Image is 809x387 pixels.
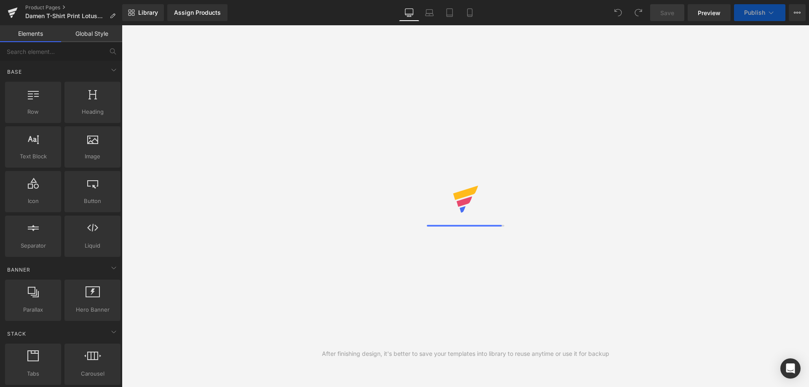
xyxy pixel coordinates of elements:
a: Product Pages [25,4,122,11]
span: Preview [698,8,721,17]
button: More [789,4,806,21]
span: Image [67,152,118,161]
span: Hero Banner [67,305,118,314]
span: Stack [6,330,27,338]
span: Text Block [8,152,59,161]
span: Carousel [67,369,118,378]
a: Laptop [419,4,439,21]
a: Global Style [61,25,122,42]
span: Library [138,9,158,16]
button: Undo [610,4,627,21]
div: Assign Products [174,9,221,16]
span: Liquid [67,241,118,250]
span: Button [67,197,118,206]
a: Tablet [439,4,460,21]
span: Banner [6,266,31,274]
span: Heading [67,107,118,116]
span: Tabs [8,369,59,378]
span: Parallax [8,305,59,314]
a: New Library [122,4,164,21]
div: Open Intercom Messenger [780,358,801,379]
button: Publish [734,4,785,21]
span: Damen T-Shirt Print Lotusblüte [25,13,106,19]
span: Row [8,107,59,116]
span: Publish [744,9,765,16]
a: Desktop [399,4,419,21]
span: Separator [8,241,59,250]
div: After finishing design, it's better to save your templates into library to reuse anytime or use i... [322,349,609,358]
span: Icon [8,197,59,206]
button: Redo [630,4,647,21]
a: Preview [688,4,731,21]
span: Base [6,68,23,76]
span: Save [660,8,674,17]
a: Mobile [460,4,480,21]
